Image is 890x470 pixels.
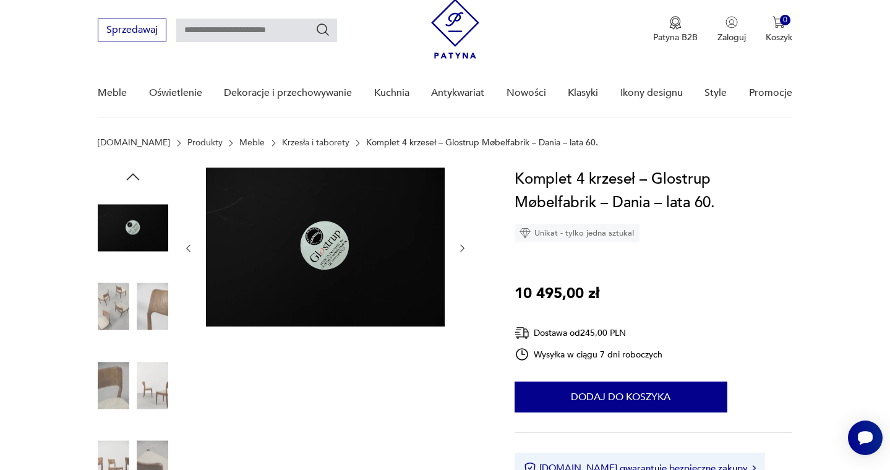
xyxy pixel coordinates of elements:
button: Szukaj [315,22,330,37]
img: Ikonka użytkownika [725,16,738,28]
p: Zaloguj [717,32,746,43]
img: Ikona koszyka [772,16,785,28]
a: Klasyki [568,69,598,117]
a: Krzesła i taborety [282,138,349,148]
a: Ikona medaluPatyna B2B [653,16,698,43]
img: Zdjęcie produktu Komplet 4 krzeseł – Glostrup Møbelfabrik – Dania – lata 60. [98,350,168,421]
a: Style [704,69,727,117]
img: Ikona dostawy [515,325,529,341]
a: Ikony designu [620,69,683,117]
a: Kuchnia [374,69,409,117]
a: Produkty [187,138,223,148]
a: Promocje [749,69,792,117]
a: Nowości [507,69,546,117]
a: Sprzedawaj [98,27,166,35]
p: Patyna B2B [653,32,698,43]
a: [DOMAIN_NAME] [98,138,170,148]
button: Zaloguj [717,16,746,43]
img: Zdjęcie produktu Komplet 4 krzeseł – Glostrup Møbelfabrik – Dania – lata 60. [206,168,445,327]
a: Meble [98,69,127,117]
button: Patyna B2B [653,16,698,43]
div: Dostawa od 245,00 PLN [515,325,663,341]
a: Dekoracje i przechowywanie [224,69,352,117]
img: Ikona diamentu [520,228,531,239]
div: 0 [780,15,790,25]
img: Zdjęcie produktu Komplet 4 krzeseł – Glostrup Møbelfabrik – Dania – lata 60. [98,271,168,342]
iframe: Smartsupp widget button [848,421,883,455]
p: Koszyk [766,32,792,43]
img: Zdjęcie produktu Komplet 4 krzeseł – Glostrup Møbelfabrik – Dania – lata 60. [98,192,168,263]
p: 10 495,00 zł [515,282,599,305]
button: 0Koszyk [766,16,792,43]
h1: Komplet 4 krzeseł – Glostrup Møbelfabrik – Dania – lata 60. [515,168,792,215]
button: Dodaj do koszyka [515,382,727,412]
p: Komplet 4 krzeseł – Glostrup Møbelfabrik – Dania – lata 60. [366,138,598,148]
button: Sprzedawaj [98,19,166,41]
a: Antykwariat [431,69,484,117]
div: Unikat - tylko jedna sztuka! [515,224,640,242]
a: Oświetlenie [149,69,202,117]
a: Meble [239,138,265,148]
img: Ikona medalu [669,16,682,30]
div: Wysyłka w ciągu 7 dni roboczych [515,347,663,362]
